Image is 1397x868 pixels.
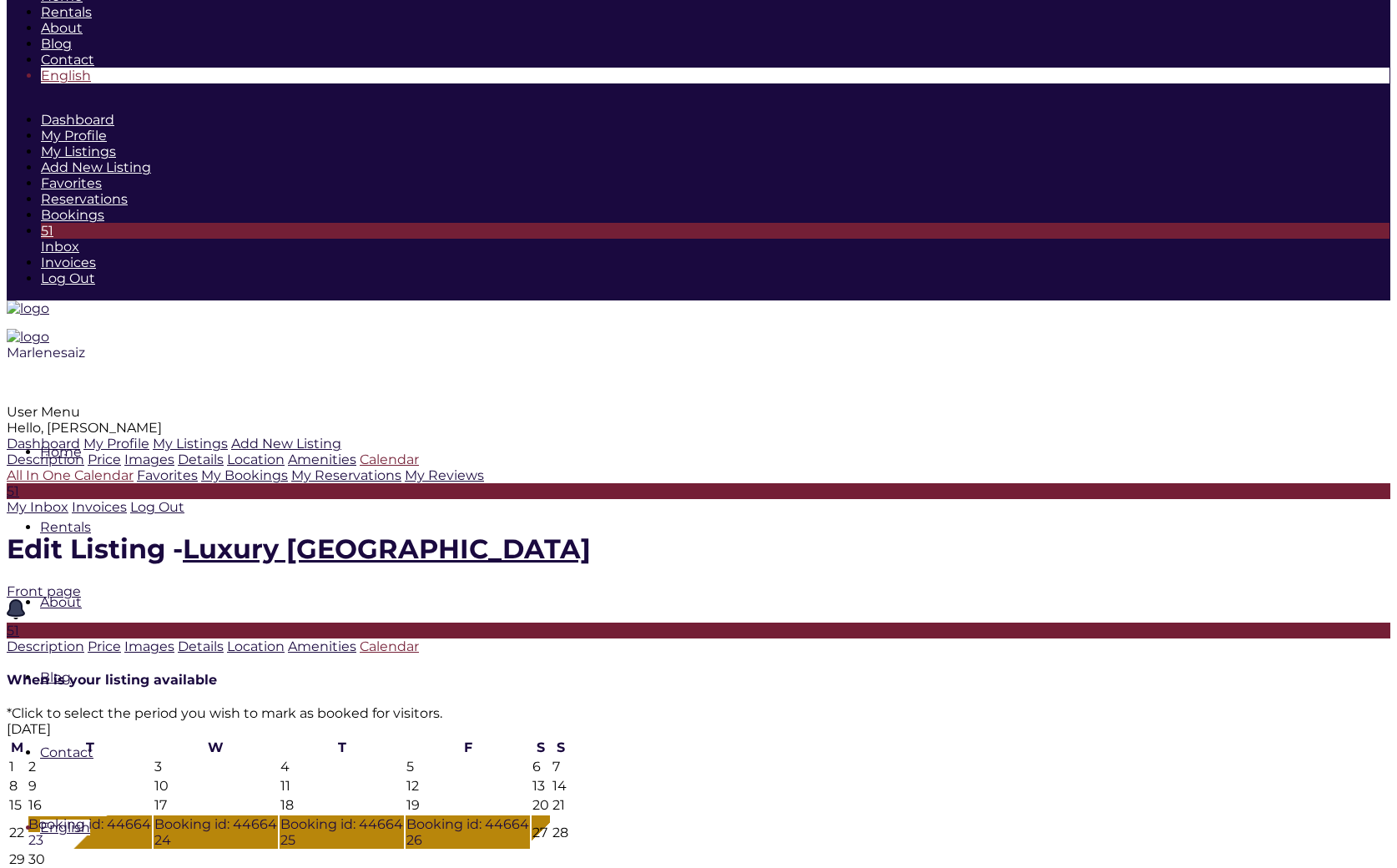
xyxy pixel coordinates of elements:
[7,483,1390,499] div: 51
[288,638,356,654] a: Amenities
[7,300,49,316] img: logo
[28,850,152,868] td: 30
[532,815,550,849] td: 27
[280,777,404,795] td: 11
[227,452,285,467] a: Location
[40,594,82,610] a: About
[124,452,174,467] a: Images
[532,796,550,814] td: 20
[41,223,1389,239] div: 51
[41,207,104,223] a: Bookings
[280,796,404,814] td: 18
[183,532,591,565] a: Luxury [GEOGRAPHIC_DATA]
[153,436,228,452] a: My Listings
[552,739,569,756] th: Sunday
[41,20,83,36] a: About
[406,815,530,849] td: 26
[130,499,184,515] a: Log Out
[406,739,530,756] th: Friday
[137,467,198,483] a: Favorites
[7,672,1390,688] h4: When is your listing available
[41,4,92,20] a: Rentals
[28,777,152,795] td: 9
[8,777,26,795] td: 8
[406,796,530,814] td: 19
[41,144,116,159] a: My Listings
[7,345,85,361] span: Marlenesaiz
[88,638,121,654] a: Price
[40,744,93,760] a: Contact
[406,816,529,832] div: Booking id: 44664
[178,638,224,654] a: Details
[360,638,419,654] a: Calendar
[288,452,356,467] a: Amenities
[41,128,107,144] a: My Profile
[532,758,550,775] td: 6
[7,623,1390,638] div: 51
[7,638,84,654] a: Description
[124,638,174,654] a: Images
[41,159,151,175] a: Add New Listing
[41,112,114,128] a: Dashboard
[8,815,26,849] td: 22
[83,436,149,452] a: My Profile
[291,467,401,483] a: My Reservations
[41,52,94,68] a: Contact
[8,850,26,868] td: 29
[360,452,419,467] a: Calendar
[28,739,152,756] th: Tuesday
[7,607,1390,638] a: 51
[41,68,91,83] a: Switch to English
[280,758,404,775] td: 4
[41,68,91,83] span: English
[28,816,151,832] div: Booking id: 44664
[154,739,278,756] th: Wednesday
[178,452,224,467] a: Details
[41,223,1389,255] a: 51Inbox
[41,191,128,207] a: Reservations
[41,270,95,286] a: Log Out
[532,777,550,795] td: 13
[7,436,80,452] a: Dashboard
[72,499,127,515] a: Invoices
[154,796,278,814] td: 17
[8,758,26,775] td: 1
[201,467,288,483] a: My Bookings
[154,777,278,795] td: 10
[41,255,96,270] a: Invoices
[88,452,121,467] a: Price
[7,329,49,345] img: logo
[280,739,404,756] th: Thursday
[154,758,278,775] td: 3
[552,777,569,795] td: 14
[7,467,134,483] a: All In One Calendar
[280,815,404,849] td: 25
[40,669,71,685] a: Blog
[231,436,341,452] a: Add New Listing
[552,758,569,775] td: 7
[40,519,91,535] a: Rentals
[41,36,72,52] a: Blog
[7,532,1390,565] h1: Edit Listing -
[154,815,278,849] td: 24
[7,452,84,467] a: Description
[7,483,1390,515] a: 51My Inbox
[406,758,530,775] td: 5
[8,796,26,814] td: 15
[227,638,285,654] a: Location
[154,816,277,832] div: Booking id: 44664
[552,815,569,849] td: 28
[7,420,1390,436] div: Hello, [PERSON_NAME]
[7,721,1390,737] div: [DATE]
[532,739,550,756] th: Saturday
[7,583,81,599] a: Front page
[552,796,569,814] td: 21
[280,816,403,832] div: Booking id: 44664
[28,796,152,814] td: 16
[41,175,102,191] a: Favorites
[406,777,530,795] td: 12
[7,705,1390,721] div: *Click to select the period you wish to mark as booked for visitors.
[405,467,484,483] a: My Reviews
[7,404,1390,420] div: User Menu
[8,739,26,756] th: Monday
